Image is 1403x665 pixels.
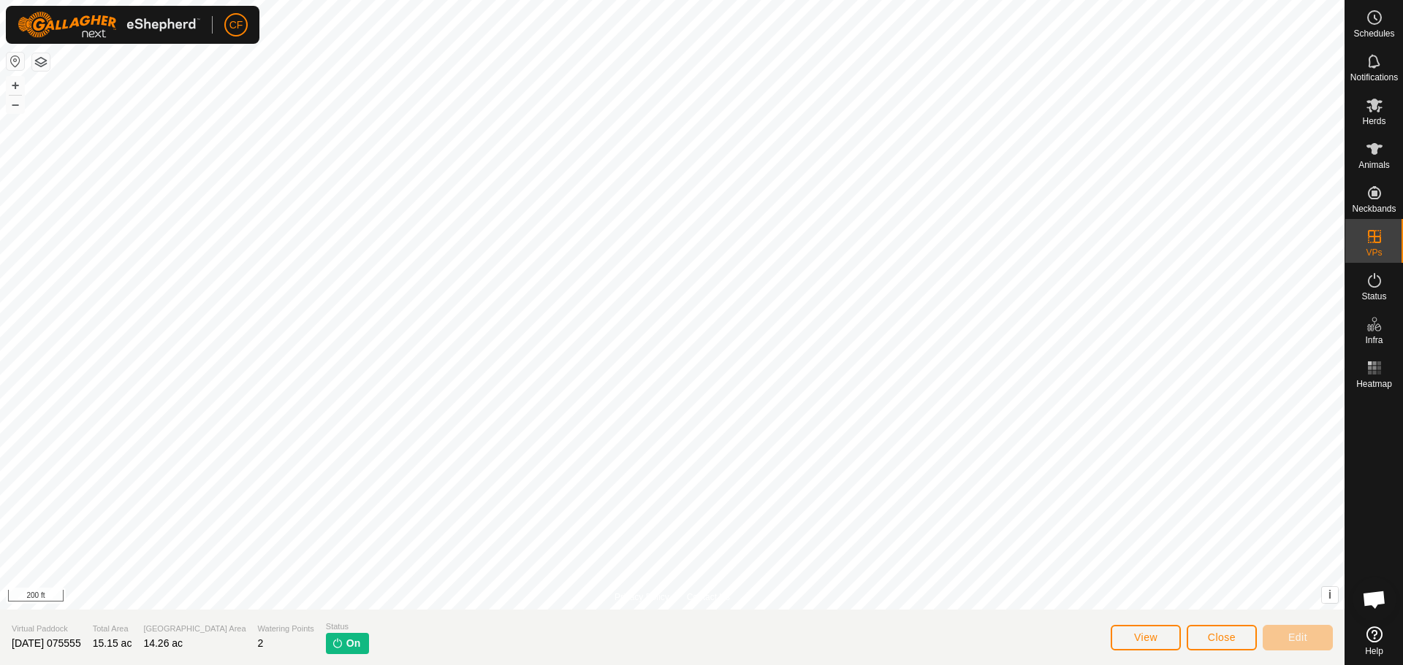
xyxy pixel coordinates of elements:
span: [GEOGRAPHIC_DATA] Area [143,623,246,635]
span: Neckbands [1352,204,1396,213]
span: Herds [1362,117,1385,126]
span: VPs [1366,248,1382,257]
a: Privacy Policy [615,591,669,604]
span: Status [1361,292,1386,301]
span: Notifications [1350,73,1398,82]
span: Infra [1365,336,1383,345]
span: Animals [1358,161,1390,169]
span: 15.15 ac [93,637,132,649]
span: Total Area [93,623,132,635]
img: turn-on [332,637,343,649]
button: – [7,96,24,113]
a: Contact Us [687,591,730,604]
span: Close [1208,631,1236,643]
span: 14.26 ac [143,637,183,649]
button: Edit [1263,625,1333,650]
span: View [1134,631,1157,643]
span: [DATE] 075555 [12,637,81,649]
span: Virtual Paddock [12,623,81,635]
span: Edit [1288,631,1307,643]
span: i [1328,588,1331,601]
span: 2 [258,637,264,649]
button: i [1322,587,1338,603]
button: + [7,77,24,94]
button: Reset Map [7,53,24,70]
span: Heatmap [1356,380,1392,388]
button: View [1111,625,1181,650]
span: Status [326,620,369,633]
span: Schedules [1353,29,1394,38]
img: Gallagher Logo [18,12,200,38]
button: Close [1187,625,1257,650]
a: Help [1345,620,1403,661]
button: Map Layers [32,53,50,71]
div: Open chat [1353,577,1396,621]
span: Watering Points [258,623,314,635]
span: Help [1365,647,1383,656]
span: On [346,636,360,651]
span: CF [229,18,243,33]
